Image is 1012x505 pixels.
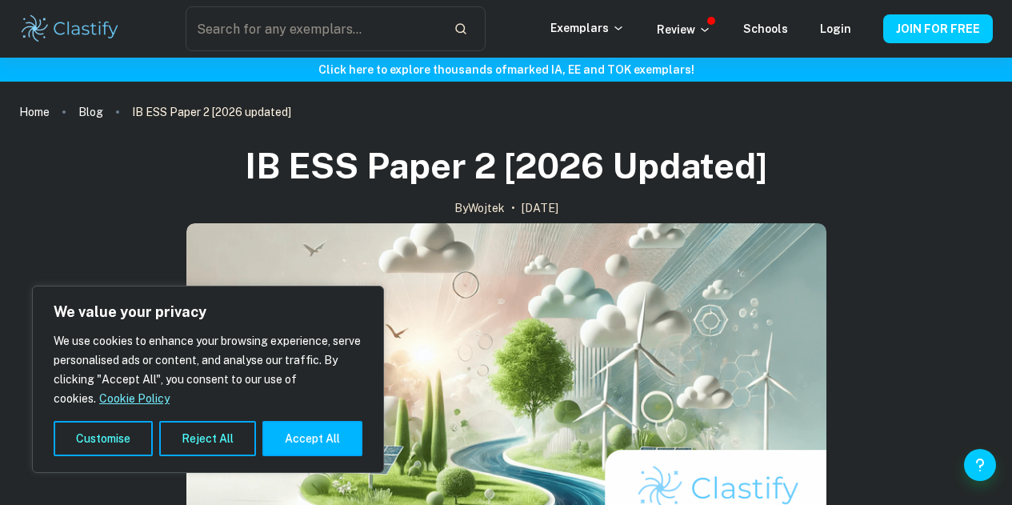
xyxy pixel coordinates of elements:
h1: IB ESS Paper 2 [2026 updated] [245,142,767,190]
h2: [DATE] [522,199,558,217]
input: Search for any exemplars... [186,6,442,51]
button: Reject All [159,421,256,456]
button: Accept All [262,421,362,456]
a: Home [19,101,50,123]
p: Exemplars [550,19,625,37]
button: Help and Feedback [964,449,996,481]
button: JOIN FOR FREE [883,14,993,43]
p: Review [657,21,711,38]
a: Schools [743,22,788,35]
p: We value your privacy [54,303,362,322]
div: We value your privacy [32,286,384,473]
p: IB ESS Paper 2 [2026 updated] [132,103,291,121]
button: Customise [54,421,153,456]
a: Blog [78,101,103,123]
p: We use cookies to enhance your browsing experience, serve personalised ads or content, and analys... [54,331,362,408]
img: Clastify logo [19,13,121,45]
h6: Click here to explore thousands of marked IA, EE and TOK exemplars ! [3,61,1009,78]
h2: By Wojtek [454,199,505,217]
a: Login [820,22,851,35]
a: Cookie Policy [98,391,170,406]
p: • [511,199,515,217]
